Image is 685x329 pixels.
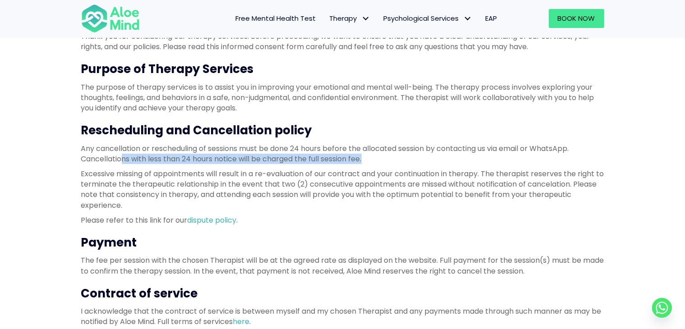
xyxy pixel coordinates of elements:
p: I acknowledge that the contract of service is between myself and my chosen Therapist and any paym... [81,306,604,327]
h3: Payment [81,234,604,251]
img: Aloe mind Logo [81,4,140,33]
a: Book Now [549,9,604,28]
h3: Rescheduling and Cancellation policy [81,122,604,138]
nav: Menu [152,9,504,28]
span: Psychological Services: submenu [461,12,474,25]
p: The fee per session with the chosen Therapist will be at the agreed rate as displayed on the webs... [81,255,604,276]
a: EAP [479,9,504,28]
a: here [233,316,250,327]
a: Free Mental Health Test [229,9,323,28]
a: Whatsapp [652,298,672,318]
span: Book Now [558,14,595,23]
p: Excessive missing of appointments will result in a re-evaluation of our contract and your continu... [81,169,604,210]
p: Any cancellation or rescheduling of sessions must be done 24 hours before the allocated session b... [81,143,604,164]
span: Free Mental Health Test [236,14,316,23]
span: Therapy [330,14,370,23]
p: The purpose of therapy services is to assist you in improving your emotional and mental well-bein... [81,82,604,114]
p: Please refer to this link for our . [81,215,604,225]
p: Thank you for considering our therapy services. Before proceeding, we want to ensure that you hav... [81,31,604,52]
span: EAP [486,14,497,23]
a: Psychological ServicesPsychological Services: submenu [377,9,479,28]
span: Psychological Services [384,14,472,23]
h3: Contract of service [81,285,604,302]
a: TherapyTherapy: submenu [323,9,377,28]
span: Therapy: submenu [359,12,372,25]
h3: Purpose of Therapy Services [81,61,604,77]
a: dispute policy [188,215,237,225]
